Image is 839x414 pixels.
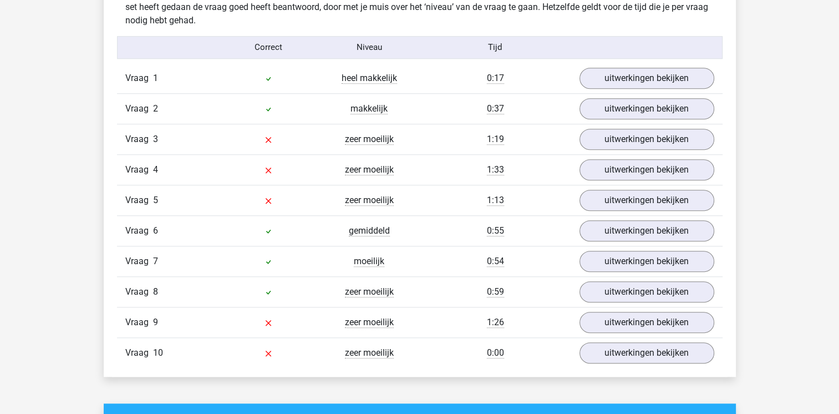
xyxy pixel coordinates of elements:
span: 7 [153,256,158,266]
span: 8 [153,286,158,297]
span: 0:59 [487,286,504,297]
a: uitwerkingen bekijken [579,251,714,272]
span: 1:33 [487,164,504,175]
span: Vraag [125,163,153,176]
span: zeer moeilijk [345,134,394,145]
span: 0:00 [487,347,504,359]
span: 4 [153,164,158,175]
span: 0:17 [487,73,504,84]
span: 5 [153,195,158,205]
span: 1:13 [487,195,504,206]
a: uitwerkingen bekijken [579,220,714,241]
div: Correct [218,41,319,54]
div: Tijd [419,41,571,54]
span: 2 [153,103,158,114]
span: zeer moeilijk [345,317,394,328]
span: 9 [153,317,158,327]
span: zeer moeilijk [345,286,394,297]
span: zeer moeilijk [345,195,394,206]
a: uitwerkingen bekijken [579,98,714,119]
span: 10 [153,347,163,358]
a: uitwerkingen bekijken [579,281,714,302]
a: uitwerkingen bekijken [579,342,714,363]
span: 1 [153,73,158,83]
span: gemiddeld [349,225,390,236]
span: Vraag [125,194,153,207]
span: zeer moeilijk [345,164,394,175]
span: Vraag [125,255,153,268]
span: 0:55 [487,225,504,236]
span: Vraag [125,346,153,360]
a: uitwerkingen bekijken [579,68,714,89]
span: Vraag [125,316,153,329]
span: Vraag [125,133,153,146]
span: Vraag [125,102,153,115]
span: Vraag [125,224,153,238]
span: 3 [153,134,158,144]
span: moeilijk [354,256,384,267]
span: 6 [153,225,158,236]
div: Niveau [319,41,420,54]
span: 0:37 [487,103,504,114]
a: uitwerkingen bekijken [579,159,714,180]
a: uitwerkingen bekijken [579,312,714,333]
span: 0:54 [487,256,504,267]
a: uitwerkingen bekijken [579,190,714,211]
span: Vraag [125,72,153,85]
span: heel makkelijk [342,73,397,84]
span: Vraag [125,285,153,299]
span: 1:26 [487,317,504,328]
a: uitwerkingen bekijken [579,129,714,150]
span: makkelijk [350,103,388,114]
span: zeer moeilijk [345,347,394,359]
span: 1:19 [487,134,504,145]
